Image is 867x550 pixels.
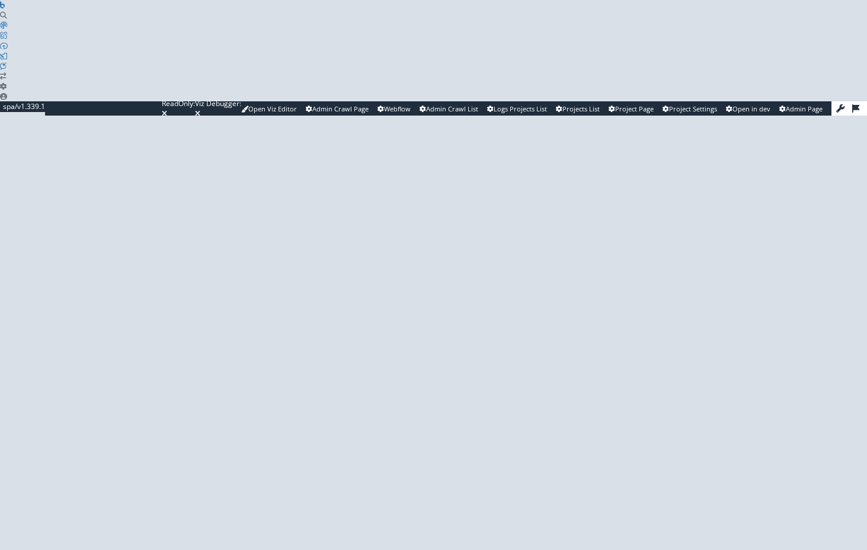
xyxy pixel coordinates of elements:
span: Logs Projects List [494,104,547,113]
span: Project Settings [669,104,717,113]
span: Projects List [562,104,600,113]
span: Open in dev [732,104,770,113]
div: Viz Debugger: [195,98,241,108]
a: Open in dev [726,104,770,114]
a: Project Settings [663,104,717,114]
a: Admin Page [779,104,823,114]
a: Admin Crawl Page [306,104,369,114]
a: Open Viz Editor [241,104,297,114]
span: Open Viz Editor [248,104,297,113]
span: Webflow [384,104,411,113]
span: Admin Page [786,104,823,113]
span: Project Page [615,104,654,113]
a: Project Page [609,104,654,114]
div: ReadOnly: [162,98,195,108]
a: Projects List [556,104,600,114]
span: Admin Crawl Page [312,104,369,113]
a: Webflow [377,104,411,114]
span: Admin Crawl List [426,104,478,113]
a: Logs Projects List [487,104,547,114]
a: Admin Crawl List [420,104,478,114]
